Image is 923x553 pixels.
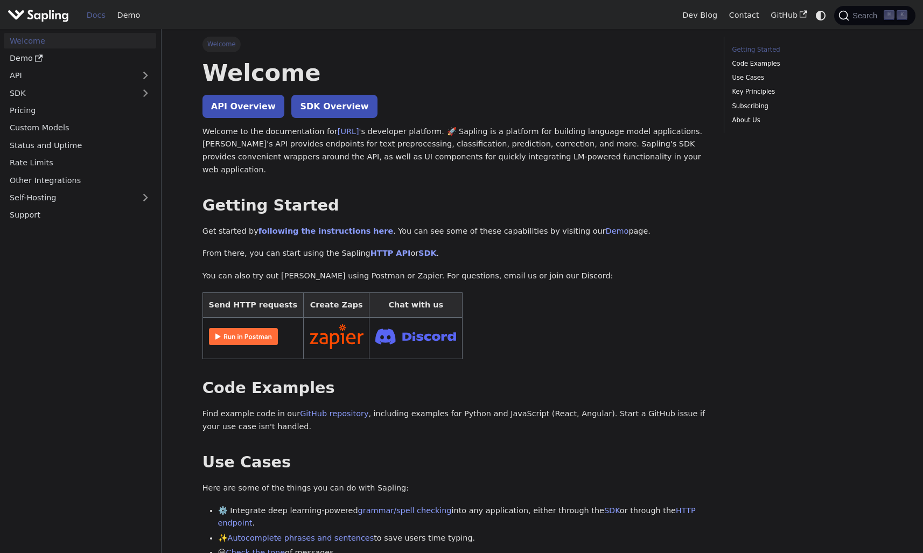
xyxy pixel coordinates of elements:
kbd: ⌘ [884,10,894,20]
h2: Getting Started [202,196,709,215]
button: Expand sidebar category 'SDK' [135,85,156,101]
a: SDK Overview [291,95,377,118]
h2: Use Cases [202,453,709,472]
img: Connect in Zapier [310,324,363,349]
a: SDK [604,506,620,515]
span: Search [849,11,884,20]
a: Self-Hosting [4,190,156,206]
a: grammar/spell checking [358,506,452,515]
p: From there, you can start using the Sapling or . [202,247,709,260]
p: Welcome to the documentation for 's developer platform. 🚀 Sapling is a platform for building lang... [202,125,709,177]
img: Sapling.ai [8,8,69,23]
p: You can also try out [PERSON_NAME] using Postman or Zapier. For questions, email us or join our D... [202,270,709,283]
a: SDK [418,249,436,257]
th: Send HTTP requests [202,292,303,318]
a: GitHub [765,7,813,24]
a: Subscribing [732,101,878,111]
p: Here are some of the things you can do with Sapling: [202,482,709,495]
a: Demo [4,51,156,66]
th: Create Zaps [303,292,369,318]
a: following the instructions here [258,227,393,235]
a: Demo [606,227,629,235]
a: SDK [4,85,135,101]
a: Docs [81,7,111,24]
p: Find example code in our , including examples for Python and JavaScript (React, Angular). Start a... [202,408,709,433]
a: [URL] [338,127,359,136]
li: ✨ to save users time typing. [218,532,709,545]
button: Switch between dark and light mode (currently system mode) [813,8,829,23]
a: About Us [732,115,878,125]
span: Welcome [202,37,241,52]
a: Other Integrations [4,172,156,188]
a: Contact [723,7,765,24]
a: Code Examples [732,59,878,69]
a: GitHub repository [300,409,368,418]
h2: Code Examples [202,379,709,398]
a: API [4,68,135,83]
a: API Overview [202,95,284,118]
a: Key Principles [732,87,878,97]
img: Join Discord [375,325,456,347]
a: Custom Models [4,120,156,136]
nav: Breadcrumbs [202,37,709,52]
a: Sapling.ai [8,8,73,23]
button: Expand sidebar category 'API' [135,68,156,83]
a: Use Cases [732,73,878,83]
a: Demo [111,7,146,24]
a: HTTP API [370,249,411,257]
a: Welcome [4,33,156,48]
a: Status and Uptime [4,137,156,153]
a: Pricing [4,103,156,118]
a: HTTP endpoint [218,506,696,528]
li: ⚙️ Integrate deep learning-powered into any application, either through the or through the . [218,505,709,530]
h1: Welcome [202,58,709,87]
a: Rate Limits [4,155,156,171]
a: Autocomplete phrases and sentences [228,534,374,542]
kbd: K [897,10,907,20]
img: Run in Postman [209,328,278,345]
a: Support [4,207,156,223]
button: Search (Command+K) [834,6,915,25]
a: Getting Started [732,45,878,55]
p: Get started by . You can see some of these capabilities by visiting our page. [202,225,709,238]
a: Dev Blog [676,7,723,24]
th: Chat with us [369,292,463,318]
